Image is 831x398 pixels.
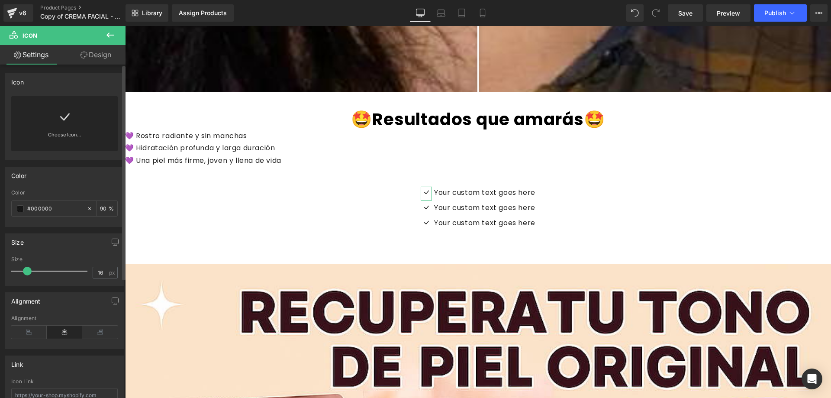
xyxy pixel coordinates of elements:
div: Open Intercom Messenger [802,369,822,389]
span: Preview [717,9,740,18]
a: Mobile [472,4,493,22]
div: Size [11,256,118,262]
div: Color [11,167,26,179]
span: Library [142,9,162,17]
div: Icon Link [11,379,118,385]
a: Laptop [431,4,451,22]
button: More [810,4,828,22]
div: Color [11,190,118,196]
div: Assign Products [179,10,227,16]
span: Icon [23,32,37,39]
p: Your custom text goes here [309,191,410,204]
div: Icon [11,74,24,86]
button: Undo [626,4,644,22]
a: Desktop [410,4,431,22]
div: Link [11,356,23,368]
button: Publish [754,4,807,22]
span: Save [678,9,692,18]
a: Preview [706,4,750,22]
font: 🤩Resultados que amarás🤩 [226,81,480,105]
input: Color [27,204,83,214]
span: Publish [764,10,786,16]
p: Your custom text goes here [309,161,410,173]
div: Alignment [11,315,118,321]
a: Choose Icon... [11,131,118,151]
span: Copy of CREMA FACIAL - Aclarante de arroz [PERSON_NAME] [40,13,123,20]
button: Redo [647,4,664,22]
div: Size [11,234,24,246]
div: Alignment [11,293,41,305]
a: v6 [3,4,33,22]
a: Tablet [451,4,472,22]
a: Product Pages [40,4,140,11]
span: px [109,270,116,275]
a: New Library [126,4,168,22]
a: Design [64,45,127,65]
div: % [97,201,117,216]
p: Your custom text goes here [309,176,410,188]
div: v6 [17,7,28,19]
